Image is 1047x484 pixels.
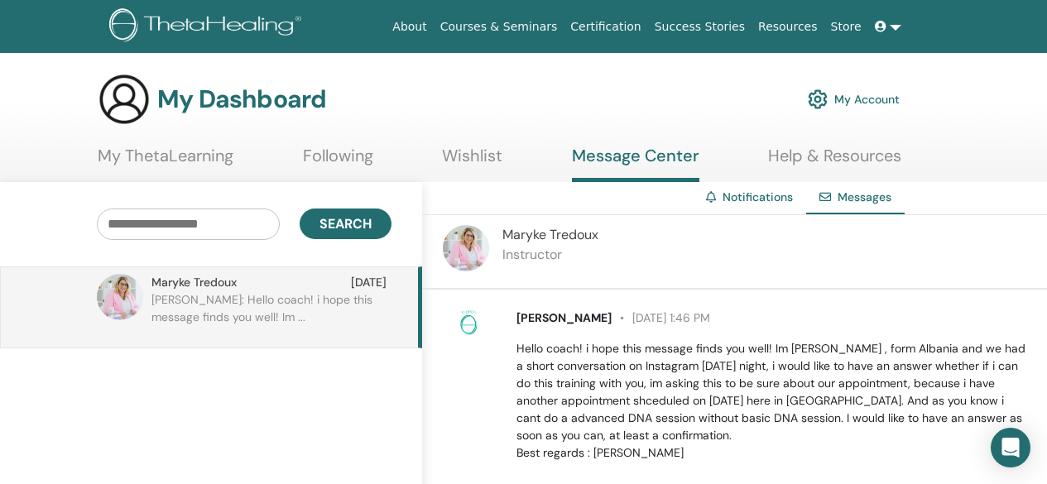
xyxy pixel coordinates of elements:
[516,340,1028,462] p: Hello coach! i hope this message finds you well! Im [PERSON_NAME] , form Albania and we had a sho...
[564,12,647,42] a: Certification
[808,81,900,117] a: My Account
[443,225,489,271] img: default.jpg
[824,12,868,42] a: Store
[572,146,699,182] a: Message Center
[838,189,891,204] span: Messages
[434,12,564,42] a: Courses & Seminars
[516,310,612,325] span: [PERSON_NAME]
[502,226,598,243] span: Maryke Tredoux
[303,146,373,178] a: Following
[723,189,793,204] a: Notifications
[455,309,482,336] img: no-photo.png
[808,85,828,113] img: cog.svg
[300,208,391,239] button: Search
[612,310,710,325] span: [DATE] 1:46 PM
[98,146,233,178] a: My ThetaLearning
[386,12,433,42] a: About
[157,84,326,114] h3: My Dashboard
[502,245,598,265] p: Instructor
[752,12,824,42] a: Resources
[151,274,237,291] span: Maryke Tredoux
[648,12,752,42] a: Success Stories
[442,146,502,178] a: Wishlist
[98,73,151,126] img: generic-user-icon.jpg
[768,146,901,178] a: Help & Resources
[151,291,391,341] p: [PERSON_NAME]: Hello coach! i hope this message finds you well! Im ...
[109,8,307,46] img: logo.png
[319,215,372,232] span: Search
[97,274,143,320] img: default.jpg
[991,428,1030,467] div: Open Intercom Messenger
[351,274,387,291] span: [DATE]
